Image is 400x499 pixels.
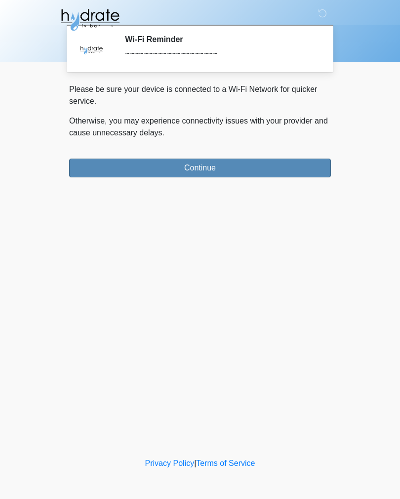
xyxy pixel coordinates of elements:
button: Continue [69,159,331,177]
p: Please be sure your device is connected to a Wi-Fi Network for quicker service. [69,83,331,107]
div: ~~~~~~~~~~~~~~~~~~~~ [125,48,316,60]
p: Otherwise, you may experience connectivity issues with your provider and cause unnecessary delays [69,115,331,139]
a: Terms of Service [196,459,255,467]
img: Agent Avatar [77,35,106,64]
a: Privacy Policy [145,459,195,467]
img: Hydrate IV Bar - Fort Collins Logo [59,7,120,32]
span: . [162,128,164,137]
a: | [194,459,196,467]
